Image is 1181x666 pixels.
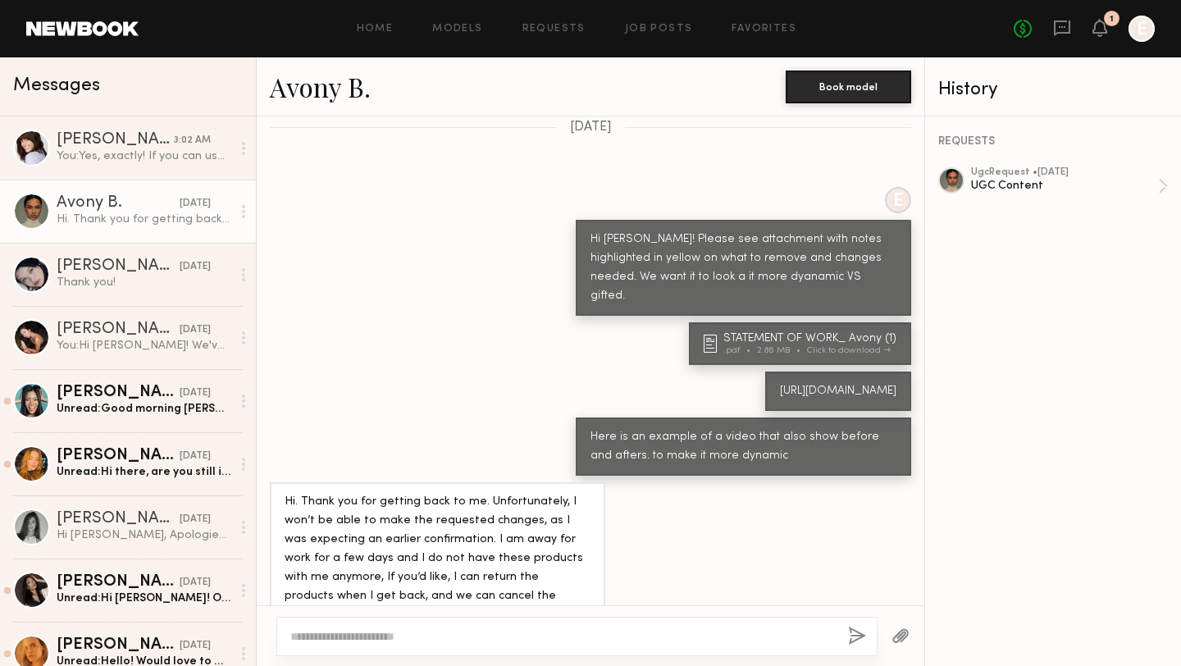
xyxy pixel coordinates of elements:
[180,512,211,527] div: [DATE]
[590,230,896,306] div: Hi [PERSON_NAME]! Please see attachment with notes highlighted in yellow on what to remove and ch...
[704,333,901,355] a: STATEMENT OF WORK_ Avony (1).pdf2.86 MBClick to download
[57,338,231,354] div: You: Hi [PERSON_NAME]! We've been trying to reach out. Please let us know if you're still interested
[625,24,693,34] a: Job Posts
[57,195,180,212] div: Avony B.
[971,178,1158,194] div: UGC Content
[57,448,180,464] div: [PERSON_NAME]
[971,167,1158,178] div: ugc Request • [DATE]
[938,136,1168,148] div: REQUESTS
[57,212,231,227] div: Hi. Thank you for getting back to me. Unfortunately, I won’t be able to make the requested change...
[807,346,891,355] div: Click to download
[57,275,231,290] div: Thank you!
[57,385,180,401] div: [PERSON_NAME]
[180,259,211,275] div: [DATE]
[180,322,211,338] div: [DATE]
[786,79,911,93] a: Book model
[432,24,482,34] a: Models
[786,71,911,103] button: Book model
[780,382,896,401] div: [URL][DOMAIN_NAME]
[723,333,901,344] div: STATEMENT OF WORK_ Avony (1)
[57,322,180,338] div: [PERSON_NAME]
[180,575,211,591] div: [DATE]
[57,511,180,527] div: [PERSON_NAME]
[1129,16,1155,42] a: E
[180,385,211,401] div: [DATE]
[57,591,231,606] div: Unread: Hi [PERSON_NAME]! Omg, thank you so much for reaching out, I absolutely love Skin Gym and...
[732,24,796,34] a: Favorites
[1110,15,1114,24] div: 1
[57,527,231,543] div: Hi [PERSON_NAME], Apologies I’m just barely seeing your message now! I’ll link my UGC portfolio f...
[57,132,174,148] div: [PERSON_NAME]
[285,493,590,644] div: Hi. Thank you for getting back to me. Unfortunately, I won’t be able to make the requested change...
[180,449,211,464] div: [DATE]
[938,80,1168,99] div: History
[57,258,180,275] div: [PERSON_NAME]
[180,638,211,654] div: [DATE]
[57,637,180,654] div: [PERSON_NAME]
[270,69,371,104] a: Avony B.
[57,574,180,591] div: [PERSON_NAME]
[570,121,612,135] span: [DATE]
[13,76,100,95] span: Messages
[180,196,211,212] div: [DATE]
[57,464,231,480] div: Unread: Hi there, are you still interested? Please reach out to my email for a faster response: c...
[174,133,211,148] div: 3:02 AM
[723,346,757,355] div: .pdf
[357,24,394,34] a: Home
[522,24,586,34] a: Requests
[57,401,231,417] div: Unread: Good morning [PERSON_NAME], Hope you had a wonderful weekend! I just wanted to check-in a...
[971,167,1168,205] a: ugcRequest •[DATE]UGC Content
[757,346,807,355] div: 2.86 MB
[590,428,896,466] div: Here is an example of a video that also show before and afters. to make it more dynamic
[57,148,231,164] div: You: Yes, exactly! If you can use the two example links as reference. No voice over but can be mo...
